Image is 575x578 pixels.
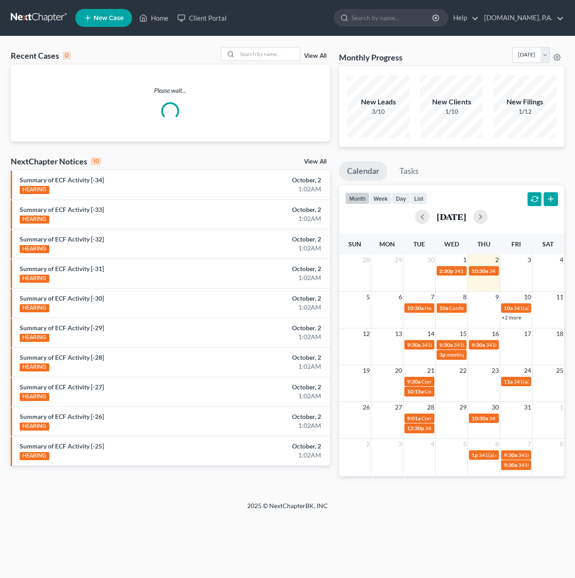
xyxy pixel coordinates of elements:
span: 12 [362,328,371,339]
span: Wed [444,240,459,248]
button: day [392,192,410,204]
span: 4 [559,254,564,265]
div: HEARING [20,393,49,401]
a: Client Portal [173,10,231,26]
a: [DOMAIN_NAME], P.A. [480,10,564,26]
span: 341(a) meeting [454,267,489,274]
span: 25 [555,365,564,376]
div: 1:02AM [227,185,321,194]
button: list [410,192,427,204]
span: 10:30a [407,305,424,311]
div: October, 2 [227,176,321,185]
div: 1:02AM [227,451,321,460]
div: 1:02AM [227,273,321,282]
span: meeting of creditors [446,351,493,358]
span: 341(a) meeting [514,305,549,311]
div: HEARING [20,304,49,312]
span: 28 [426,402,435,413]
a: Summary of ECF Activity [-33] [20,206,104,213]
span: 10:30a [472,267,488,274]
span: 21 [426,365,435,376]
div: HEARING [20,363,49,371]
span: Confirmation hearing [421,415,472,422]
span: 3 [527,254,532,265]
div: October, 2 [227,324,321,332]
div: HEARING [20,334,49,342]
span: 341(a) meeting [425,425,460,431]
span: 10:15a [407,388,424,395]
span: 341(a) meeting [454,341,489,348]
span: Sat [542,240,554,248]
span: 341(a) meeting [518,452,554,458]
button: week [369,192,392,204]
div: 1:02AM [227,392,321,401]
span: 2:30p [439,267,453,274]
span: New Case [94,15,124,22]
div: Recent Cases [11,50,71,61]
span: 9 [494,292,500,302]
h2: [DATE] [437,212,466,221]
input: Search by name... [237,47,300,60]
a: Summary of ECF Activity [-25] [20,442,104,450]
span: 24 [523,365,532,376]
a: Summary of ECF Activity [-32] [20,235,104,243]
div: 2025 © NextChapterBK, INC [32,501,543,518]
span: 5 [462,439,468,449]
a: Summary of ECF Activity [-26] [20,413,104,420]
span: Confirmation Hearing [425,388,476,395]
span: 10a [504,305,513,311]
span: 5 [365,292,371,302]
div: 1:02AM [227,214,321,223]
a: +2 more [502,314,521,321]
span: 30 [426,254,435,265]
span: 9:30a [504,452,517,458]
span: 22 [459,365,468,376]
div: October, 2 [227,442,321,451]
span: 16 [491,328,500,339]
span: Hearing [425,305,443,311]
span: 9:30a [407,378,421,385]
div: October, 2 [227,383,321,392]
a: Home [135,10,173,26]
span: Tue [413,240,425,248]
span: 12:30p [407,425,424,431]
span: 9:30a [439,341,453,348]
span: 10a [439,305,448,311]
span: 10 [523,292,532,302]
span: 10:30a [472,415,488,422]
a: Summary of ECF Activity [-27] [20,383,104,391]
span: 29 [394,254,403,265]
span: Mon [379,240,395,248]
span: 8 [559,439,564,449]
span: 341(a) meeting [479,452,514,458]
span: Thu [477,240,490,248]
span: 9:30a [472,341,485,348]
span: 341(a) meeting [518,462,554,468]
span: 20 [394,365,403,376]
div: 0 [63,52,71,60]
div: HEARING [20,216,49,224]
div: October, 2 [227,353,321,362]
span: 11a [504,378,513,385]
span: 19 [362,365,371,376]
span: Sun [348,240,361,248]
input: Search by name... [352,9,433,26]
p: Please wait... [11,86,330,95]
span: 30 [491,402,500,413]
span: 1p [472,452,478,458]
a: Summary of ECF Activity [-28] [20,354,104,361]
span: 2 [365,439,371,449]
div: HEARING [20,452,49,460]
div: HEARING [20,275,49,283]
span: 1 [559,402,564,413]
span: 9:01a [407,415,421,422]
a: View All [304,53,326,59]
div: 1/10 [420,107,483,116]
div: New Filings [493,97,556,107]
a: Tasks [391,161,427,181]
span: 3p [439,351,446,358]
span: Confirmation hearing [449,305,500,311]
a: View All [304,159,326,165]
span: 7 [430,292,435,302]
div: NextChapter Notices [11,156,101,167]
